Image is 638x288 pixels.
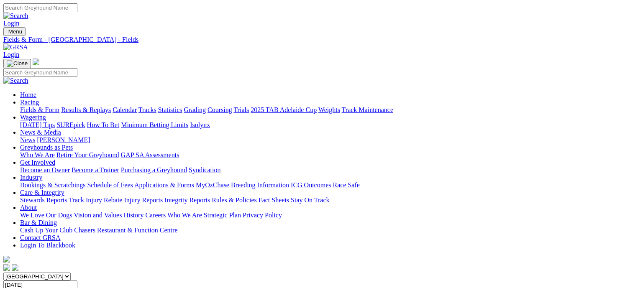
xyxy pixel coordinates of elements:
a: Applications & Forms [134,181,194,189]
div: About [20,212,635,219]
div: Racing [20,106,635,114]
div: Bar & Dining [20,227,635,234]
a: Results & Replays [61,106,111,113]
a: Breeding Information [231,181,289,189]
a: Careers [145,212,166,219]
a: [DATE] Tips [20,121,55,128]
img: twitter.svg [12,264,18,271]
a: About [20,204,37,211]
a: Become an Owner [20,166,70,173]
a: Fact Sheets [259,196,289,204]
input: Search [3,3,77,12]
div: Industry [20,181,635,189]
a: Contact GRSA [20,234,60,241]
a: Get Involved [20,159,55,166]
a: Tracks [138,106,156,113]
span: Menu [8,28,22,35]
a: Login [3,51,19,58]
a: Chasers Restaurant & Function Centre [74,227,177,234]
a: Cash Up Your Club [20,227,72,234]
div: Greyhounds as Pets [20,151,635,159]
a: Track Maintenance [342,106,393,113]
a: GAP SA Assessments [121,151,179,158]
a: Racing [20,99,39,106]
a: Home [20,91,36,98]
input: Search [3,68,77,77]
img: Search [3,12,28,20]
a: MyOzChase [196,181,229,189]
div: Care & Integrity [20,196,635,204]
a: Statistics [158,106,182,113]
a: Coursing [208,106,232,113]
div: News & Media [20,136,635,144]
a: Industry [20,174,42,181]
img: GRSA [3,43,28,51]
a: Vision and Values [74,212,122,219]
a: Track Injury Rebate [69,196,122,204]
a: Who We Are [167,212,202,219]
a: 2025 TAB Adelaide Cup [251,106,317,113]
a: [PERSON_NAME] [37,136,90,143]
a: Fields & Form [20,106,59,113]
a: Care & Integrity [20,189,64,196]
a: Calendar [113,106,137,113]
button: Toggle navigation [3,59,31,68]
img: logo-grsa-white.png [33,59,39,65]
a: Retire Your Greyhound [56,151,119,158]
a: Privacy Policy [243,212,282,219]
a: Purchasing a Greyhound [121,166,187,173]
a: Wagering [20,114,46,121]
a: Bar & Dining [20,219,57,226]
a: Who We Are [20,151,55,158]
a: Fields & Form - [GEOGRAPHIC_DATA] - Fields [3,36,635,43]
a: Isolynx [190,121,210,128]
div: Wagering [20,121,635,129]
a: We Love Our Dogs [20,212,72,219]
a: Schedule of Fees [87,181,133,189]
img: Search [3,77,28,84]
img: logo-grsa-white.png [3,256,10,263]
a: Trials [233,106,249,113]
a: Strategic Plan [204,212,241,219]
a: Bookings & Scratchings [20,181,85,189]
a: News & Media [20,129,61,136]
button: Toggle navigation [3,27,26,36]
a: Stay On Track [291,196,329,204]
a: Become a Trainer [72,166,119,173]
img: Close [7,60,28,67]
a: Rules & Policies [212,196,257,204]
a: Injury Reports [124,196,163,204]
a: How To Bet [87,121,120,128]
a: SUREpick [56,121,85,128]
img: facebook.svg [3,264,10,271]
a: Stewards Reports [20,196,67,204]
a: Minimum Betting Limits [121,121,188,128]
div: Get Involved [20,166,635,174]
a: Login To Blackbook [20,242,75,249]
a: Grading [184,106,206,113]
a: Race Safe [333,181,359,189]
a: Weights [318,106,340,113]
a: Syndication [189,166,220,173]
a: Integrity Reports [164,196,210,204]
a: History [123,212,143,219]
a: Greyhounds as Pets [20,144,73,151]
a: ICG Outcomes [291,181,331,189]
a: Login [3,20,19,27]
a: News [20,136,35,143]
